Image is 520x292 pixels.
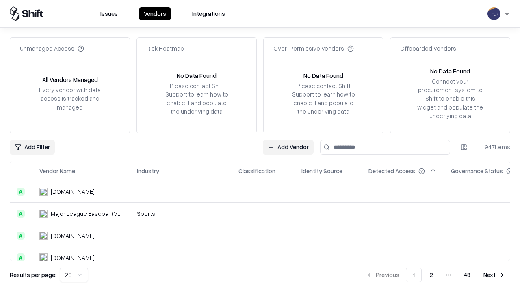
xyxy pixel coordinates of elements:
div: - [301,253,355,262]
div: Identity Source [301,167,342,175]
div: Connect your procurement system to Shift to enable this widget and populate the underlying data [416,77,484,120]
div: A [17,210,25,218]
div: - [137,187,225,196]
div: Vendor Name [39,167,75,175]
div: Unmanaged Access [20,44,84,53]
div: - [238,187,288,196]
div: [DOMAIN_NAME] [51,253,95,262]
div: Over-Permissive Vendors [273,44,354,53]
div: 947 items [478,143,510,151]
div: Offboarded Vendors [400,44,456,53]
div: Detected Access [368,167,415,175]
div: Every vendor with data access is tracked and managed [36,86,104,111]
div: [DOMAIN_NAME] [51,187,95,196]
img: wixanswers.com [39,232,48,240]
div: - [301,232,355,240]
div: A [17,188,25,196]
button: 1 [406,268,422,282]
div: - [301,187,355,196]
div: All Vendors Managed [42,75,98,84]
nav: pagination [361,268,510,282]
div: Industry [137,167,159,175]
div: - [238,209,288,218]
div: No Data Found [177,71,217,80]
div: - [301,209,355,218]
div: [DOMAIN_NAME] [51,232,95,240]
img: boxed.com [39,253,48,262]
div: - [368,253,438,262]
div: - [368,209,438,218]
div: A [17,232,25,240]
div: Sports [137,209,225,218]
div: - [137,232,225,240]
div: Major League Baseball (MLB) [51,209,124,218]
img: Major League Baseball (MLB) [39,210,48,218]
a: Add Vendor [263,140,314,155]
button: Vendors [139,7,171,20]
div: - [368,232,438,240]
div: No Data Found [303,71,343,80]
div: Classification [238,167,275,175]
button: 48 [457,268,477,282]
div: Please contact Shift Support to learn how to enable it and populate the underlying data [290,82,357,116]
div: - [137,253,225,262]
button: Add Filter [10,140,55,155]
div: No Data Found [430,67,470,75]
button: Integrations [187,7,230,20]
p: Results per page: [10,271,56,279]
div: Please contact Shift Support to learn how to enable it and populate the underlying data [163,82,230,116]
button: Next [479,268,510,282]
img: pathfactory.com [39,188,48,196]
button: 2 [423,268,440,282]
div: - [368,187,438,196]
button: Issues [95,7,123,20]
div: - [238,232,288,240]
div: Risk Heatmap [147,44,184,53]
div: - [238,253,288,262]
div: Governance Status [451,167,503,175]
div: A [17,253,25,262]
